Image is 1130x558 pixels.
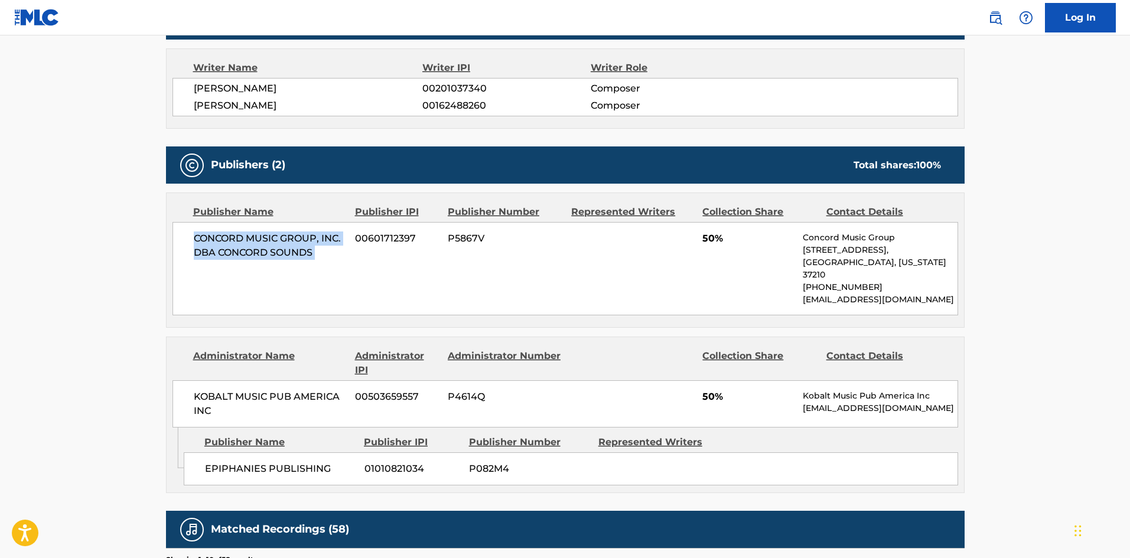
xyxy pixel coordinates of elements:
span: Composer [591,81,744,96]
div: Writer IPI [422,61,591,75]
span: [PERSON_NAME] [194,81,423,96]
div: Drag [1074,513,1082,549]
span: KOBALT MUSIC PUB AMERICA INC [194,390,347,418]
span: P5867V [448,231,562,246]
a: Public Search [984,6,1007,30]
div: Writer Role [591,61,744,75]
div: Administrator Number [448,349,562,377]
span: 01010821034 [364,462,460,476]
div: Total shares: [854,158,941,172]
div: Contact Details [826,349,941,377]
img: search [988,11,1002,25]
div: Collection Share [702,205,817,219]
span: P4614Q [448,390,562,404]
img: Matched Recordings [185,523,199,537]
span: EPIPHANIES PUBLISHING [205,462,356,476]
div: Represented Writers [571,205,693,219]
span: 00601712397 [355,231,439,246]
span: 00162488260 [422,99,590,113]
div: Publisher Number [469,435,590,449]
p: [EMAIL_ADDRESS][DOMAIN_NAME] [803,402,957,415]
span: 50% [702,390,794,404]
div: Publisher IPI [355,205,439,219]
p: [EMAIL_ADDRESS][DOMAIN_NAME] [803,293,957,306]
span: 50% [702,231,794,246]
span: 100 % [916,159,941,171]
span: [PERSON_NAME] [194,99,423,113]
img: MLC Logo [14,9,60,26]
div: Publisher Number [448,205,562,219]
h5: Publishers (2) [211,158,285,172]
div: Collection Share [702,349,817,377]
span: Composer [591,99,744,113]
div: Help [1014,6,1038,30]
img: help [1019,11,1033,25]
span: 00201037340 [422,81,590,96]
p: [GEOGRAPHIC_DATA], [US_STATE] 37210 [803,256,957,281]
p: Concord Music Group [803,231,957,244]
div: Represented Writers [598,435,719,449]
div: Publisher IPI [364,435,460,449]
span: P082M4 [469,462,590,476]
span: 00503659557 [355,390,439,404]
iframe: Chat Widget [1071,501,1130,558]
span: CONCORD MUSIC GROUP, INC. DBA CONCORD SOUNDS [194,231,347,260]
h5: Matched Recordings (58) [211,523,349,536]
p: Kobalt Music Pub America Inc [803,390,957,402]
p: [PHONE_NUMBER] [803,281,957,293]
div: Publisher Name [193,205,346,219]
a: Log In [1045,3,1116,32]
div: Contact Details [826,205,941,219]
div: Administrator IPI [355,349,439,377]
div: Administrator Name [193,349,346,377]
img: Publishers [185,158,199,172]
p: [STREET_ADDRESS], [803,244,957,256]
div: Writer Name [193,61,423,75]
div: Publisher Name [204,435,355,449]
